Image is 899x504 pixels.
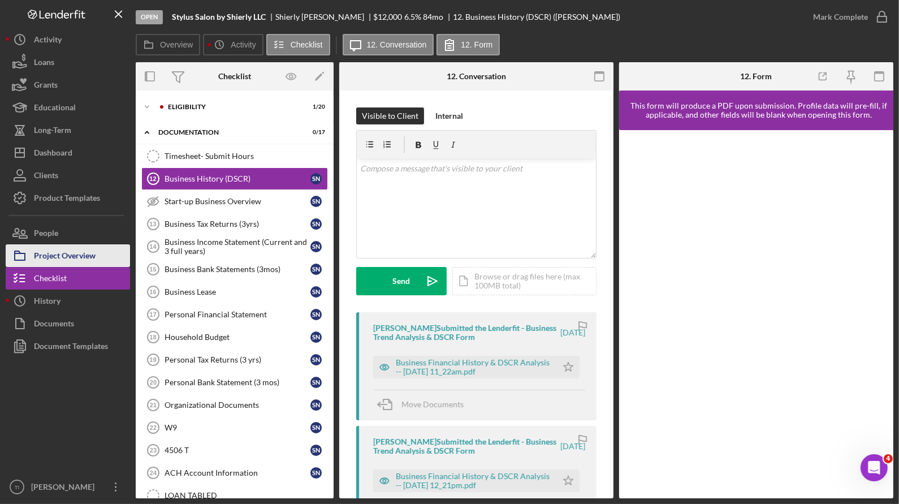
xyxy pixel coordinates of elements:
[149,243,157,250] tspan: 14
[28,476,102,501] div: [PERSON_NAME]
[461,40,492,49] label: 12. Form
[165,355,310,364] div: Personal Tax Returns (3 yrs)
[165,174,310,183] div: Business History (DSCR)
[310,173,322,184] div: S N
[141,326,328,348] a: 18Household BudgetSN
[149,266,156,273] tspan: 15
[310,309,322,320] div: S N
[165,152,327,161] div: Timesheet- Submit Hours
[150,379,157,386] tspan: 20
[291,40,323,49] label: Checklist
[141,213,328,235] a: 13Business Tax Returns (3yrs)SN
[141,281,328,303] a: 16Business LeaseSN
[149,288,156,295] tspan: 16
[141,348,328,371] a: 19Personal Tax Returns (3 yrs)SN
[150,402,157,408] tspan: 21
[374,12,403,21] span: $12,000
[356,267,447,295] button: Send
[34,335,108,360] div: Document Templates
[310,354,322,365] div: S N
[430,107,469,124] button: Internal
[435,107,463,124] div: Internal
[150,424,157,431] tspan: 22
[141,394,328,416] a: 21Organizational DocumentsSN
[141,235,328,258] a: 14Business Income Statement (Current and 3 full years)SN
[158,129,297,136] div: documentation
[884,454,893,463] span: 4
[343,34,434,55] button: 12. Conversation
[160,40,193,49] label: Overview
[396,358,551,376] div: Business Financial History & DSCR Analysis -- [DATE] 11_22am.pdf
[149,221,156,227] tspan: 13
[373,390,475,419] button: Move Documents
[136,34,200,55] button: Overview
[310,467,322,479] div: S N
[136,10,163,24] div: Open
[861,454,888,481] iframe: Intercom live chat
[362,107,418,124] div: Visible to Client
[231,40,256,49] label: Activity
[149,311,156,318] tspan: 17
[356,107,424,124] button: Visible to Client
[741,72,772,81] div: 12. Form
[310,218,322,230] div: S N
[423,12,443,21] div: 84 mo
[165,238,310,256] div: Business Income Statement (Current and 3 full years)
[172,12,266,21] b: Stylus Salon by Shierly LLC
[6,335,130,357] button: Document Templates
[168,104,297,110] div: Eligibility
[373,437,559,455] div: [PERSON_NAME] Submitted the Lenderfit - Business Trend Analysis & DSCR Form
[393,267,410,295] div: Send
[141,190,328,213] a: Start-up Business OverviewSN
[165,468,310,477] div: ACH Account Information
[305,104,325,110] div: 1 / 20
[560,328,585,337] time: 2025-09-03 15:22
[625,101,893,119] div: This form will produce a PDF upon submission. Profile data will pre-fill, if applicable, and othe...
[266,34,330,55] button: Checklist
[150,447,157,454] tspan: 23
[141,371,328,394] a: 20Personal Bank Statement (3 mos)SN
[165,310,310,319] div: Personal Financial Statement
[141,167,328,190] a: 12Business History (DSCR)SN
[813,6,868,28] div: Mark Complete
[802,6,893,28] button: Mark Complete
[275,12,374,21] div: Shierly [PERSON_NAME]
[560,442,585,451] time: 2025-07-30 16:21
[15,484,20,490] text: TI
[310,241,322,252] div: S N
[165,423,310,432] div: W9
[149,175,156,182] tspan: 12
